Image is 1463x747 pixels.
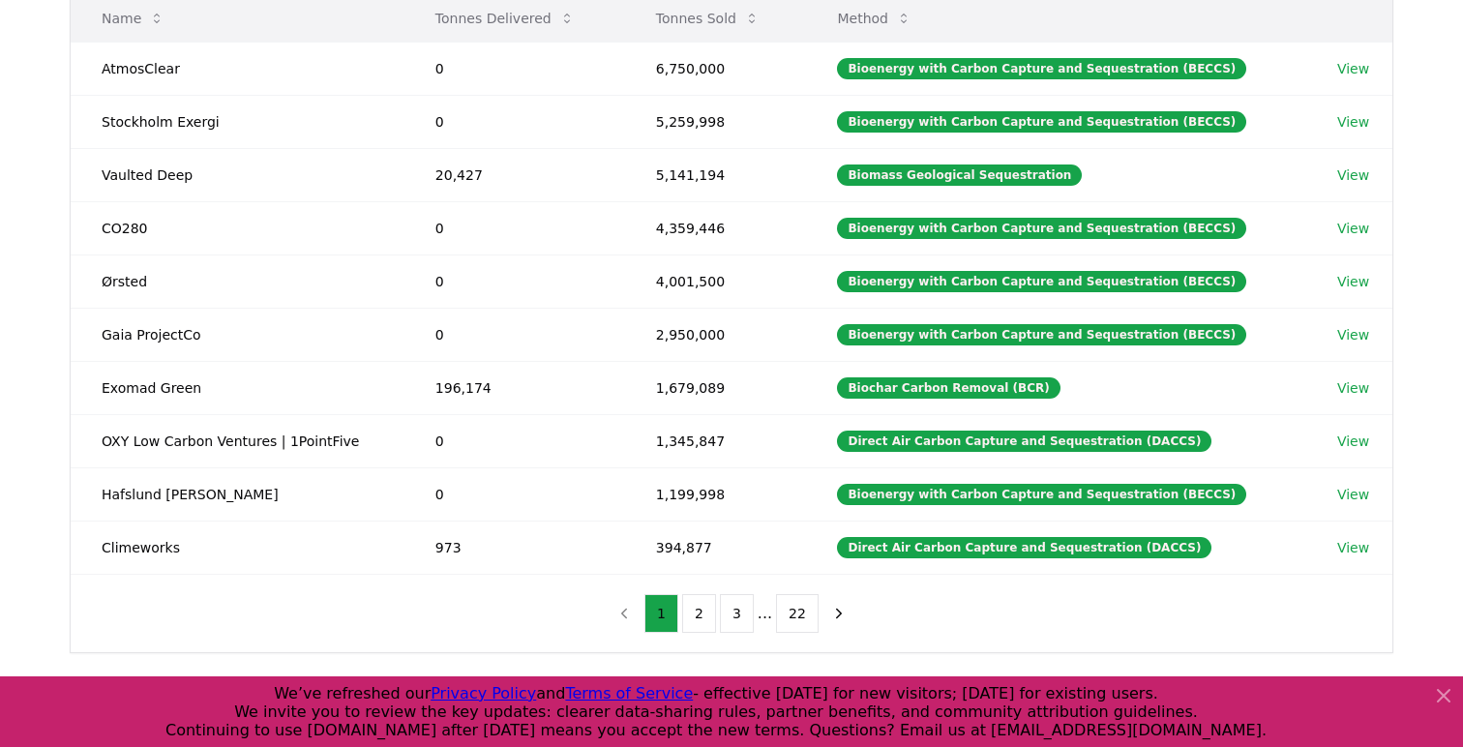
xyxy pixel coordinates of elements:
[837,111,1246,133] div: Bioenergy with Carbon Capture and Sequestration (BECCS)
[404,467,625,521] td: 0
[776,594,819,633] button: 22
[404,521,625,574] td: 973
[837,58,1246,79] div: Bioenergy with Carbon Capture and Sequestration (BECCS)
[1337,219,1369,238] a: View
[71,467,404,521] td: Hafslund [PERSON_NAME]
[625,361,807,414] td: 1,679,089
[837,324,1246,345] div: Bioenergy with Carbon Capture and Sequestration (BECCS)
[625,414,807,467] td: 1,345,847
[404,414,625,467] td: 0
[682,594,716,633] button: 2
[625,308,807,361] td: 2,950,000
[837,218,1246,239] div: Bioenergy with Carbon Capture and Sequestration (BECCS)
[1337,112,1369,132] a: View
[1337,165,1369,185] a: View
[71,201,404,254] td: CO280
[71,308,404,361] td: Gaia ProjectCo
[71,254,404,308] td: Ørsted
[625,467,807,521] td: 1,199,998
[404,201,625,254] td: 0
[1337,272,1369,291] a: View
[837,271,1246,292] div: Bioenergy with Carbon Capture and Sequestration (BECCS)
[404,361,625,414] td: 196,174
[404,308,625,361] td: 0
[404,148,625,201] td: 20,427
[71,95,404,148] td: Stockholm Exergi
[1337,538,1369,557] a: View
[1337,325,1369,344] a: View
[625,148,807,201] td: 5,141,194
[71,148,404,201] td: Vaulted Deep
[404,42,625,95] td: 0
[71,361,404,414] td: Exomad Green
[1337,432,1369,451] a: View
[71,42,404,95] td: AtmosClear
[404,254,625,308] td: 0
[837,164,1082,186] div: Biomass Geological Sequestration
[625,254,807,308] td: 4,001,500
[1337,485,1369,504] a: View
[1337,59,1369,78] a: View
[822,594,855,633] button: next page
[837,431,1211,452] div: Direct Air Carbon Capture and Sequestration (DACCS)
[625,42,807,95] td: 6,750,000
[758,602,772,625] li: ...
[71,521,404,574] td: Climeworks
[837,537,1211,558] div: Direct Air Carbon Capture and Sequestration (DACCS)
[1337,378,1369,398] a: View
[625,521,807,574] td: 394,877
[837,377,1060,399] div: Biochar Carbon Removal (BCR)
[837,484,1246,505] div: Bioenergy with Carbon Capture and Sequestration (BECCS)
[720,594,754,633] button: 3
[404,95,625,148] td: 0
[71,414,404,467] td: OXY Low Carbon Ventures | 1PointFive
[644,594,678,633] button: 1
[625,95,807,148] td: 5,259,998
[625,201,807,254] td: 4,359,446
